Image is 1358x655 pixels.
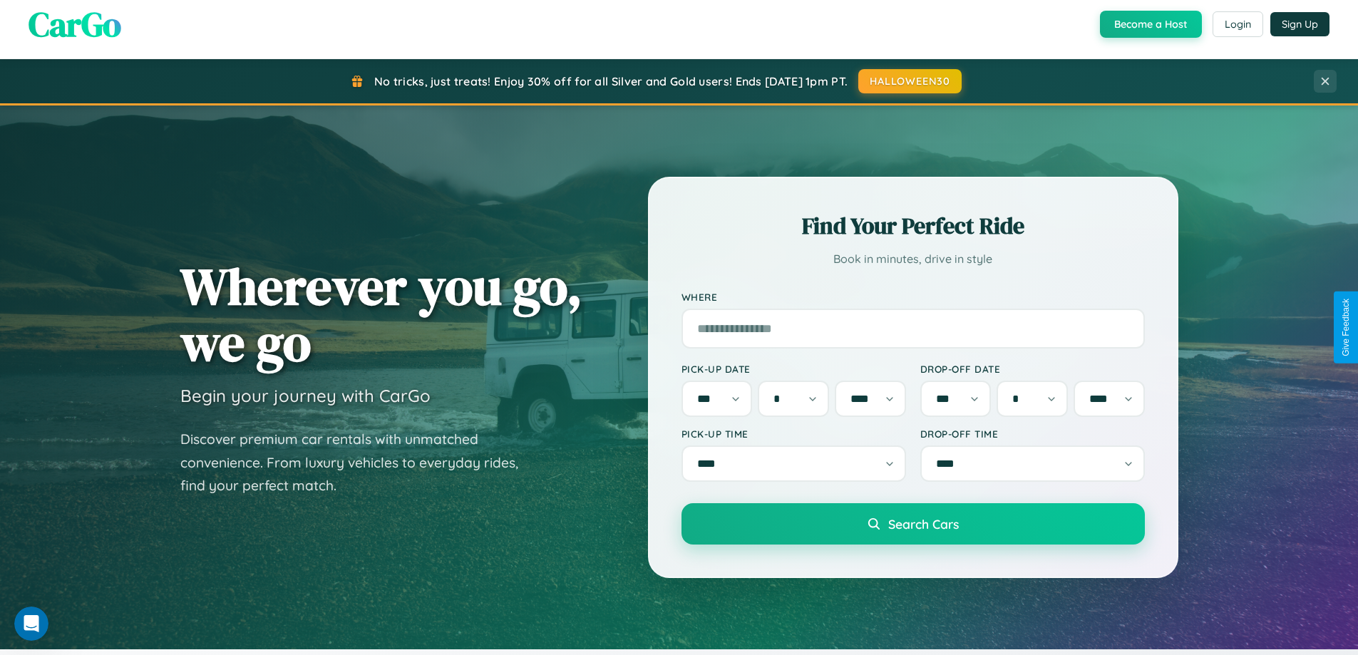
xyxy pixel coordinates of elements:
button: Sign Up [1270,12,1329,36]
span: No tricks, just treats! Enjoy 30% off for all Silver and Gold users! Ends [DATE] 1pm PT. [374,74,848,88]
label: Drop-off Date [920,363,1145,375]
label: Drop-off Time [920,428,1145,440]
span: Search Cars [888,516,959,532]
h3: Begin your journey with CarGo [180,385,431,406]
button: HALLOWEEN30 [858,69,962,93]
p: Discover premium car rentals with unmatched convenience. From luxury vehicles to everyday rides, ... [180,428,537,497]
button: Become a Host [1100,11,1202,38]
button: Search Cars [681,503,1145,545]
span: CarGo [29,1,121,48]
h2: Find Your Perfect Ride [681,210,1145,242]
p: Book in minutes, drive in style [681,249,1145,269]
label: Pick-up Date [681,363,906,375]
h1: Wherever you go, we go [180,258,582,371]
button: Login [1213,11,1263,37]
iframe: Intercom live chat [14,607,48,641]
label: Pick-up Time [681,428,906,440]
div: Give Feedback [1341,299,1351,356]
label: Where [681,291,1145,303]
